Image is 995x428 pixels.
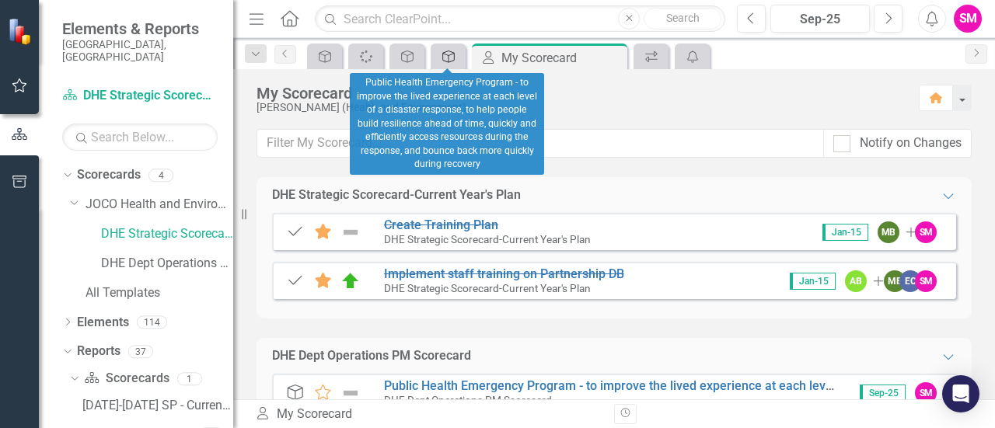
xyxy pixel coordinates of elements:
[315,5,725,33] input: Search ClearPoint...
[148,169,173,182] div: 4
[84,370,169,388] a: Scorecards
[79,393,233,418] a: [DATE]-[DATE] SP - Current Year Annual Plan Report
[644,8,721,30] button: Search
[177,372,202,385] div: 1
[501,48,623,68] div: My Scorecard
[101,255,233,273] a: DHE Dept Operations PM Scorecard
[915,221,937,243] div: SM
[62,87,218,105] a: DHE Strategic Scorecard-Current Year's Plan
[384,233,591,245] small: DHE Strategic Scorecard-Current Year's Plan
[878,221,899,243] div: MB
[915,382,937,404] div: SM
[942,375,979,412] div: Open Intercom Messenger
[340,272,361,291] img: On Target
[915,270,937,292] div: SM
[790,273,836,290] span: Jan-15
[8,17,35,44] img: ClearPoint Strategy
[860,385,906,402] span: Sep-25
[899,270,921,292] div: EC
[86,196,233,214] a: JOCO Health and Environment
[62,124,218,151] input: Search Below...
[350,73,544,175] div: Public Health Emergency Program - to improve the lived experience at each level of a disaster res...
[137,315,167,329] div: 114
[666,12,700,24] span: Search
[822,224,868,241] span: Jan-15
[255,405,602,423] div: My Scorecard
[954,5,982,33] button: SM
[776,10,864,29] div: Sep-25
[62,19,218,38] span: Elements & Reports
[101,225,233,243] a: DHE Strategic Scorecard-Current Year's Plan
[884,270,906,292] div: MB
[77,343,120,360] a: Reports
[272,347,471,365] div: DHE Dept Operations PM Scorecard
[384,394,552,406] small: DHE Dept Operations PM Scorecard
[384,217,498,232] a: Create Training Plan
[340,384,361,402] img: Not Defined
[845,270,867,292] div: AB
[257,102,903,113] div: [PERSON_NAME] (Health and Environment)
[77,166,141,184] a: Scorecards
[62,38,218,64] small: [GEOGRAPHIC_DATA], [GEOGRAPHIC_DATA]
[272,186,521,204] div: DHE Strategic Scorecard-Current Year's Plan
[257,85,903,102] div: My Scorecard
[86,284,233,302] a: All Templates
[384,282,591,294] small: DHE Strategic Scorecard-Current Year's Plan
[128,345,153,358] div: 37
[860,134,962,152] div: Notify on Changes
[384,266,624,281] a: Implement staff training on Partnership DB
[257,129,824,158] input: Filter My Scorecard...
[340,223,361,242] img: Not Defined
[77,314,129,332] a: Elements
[770,5,870,33] button: Sep-25
[82,398,233,412] div: [DATE]-[DATE] SP - Current Year Annual Plan Report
